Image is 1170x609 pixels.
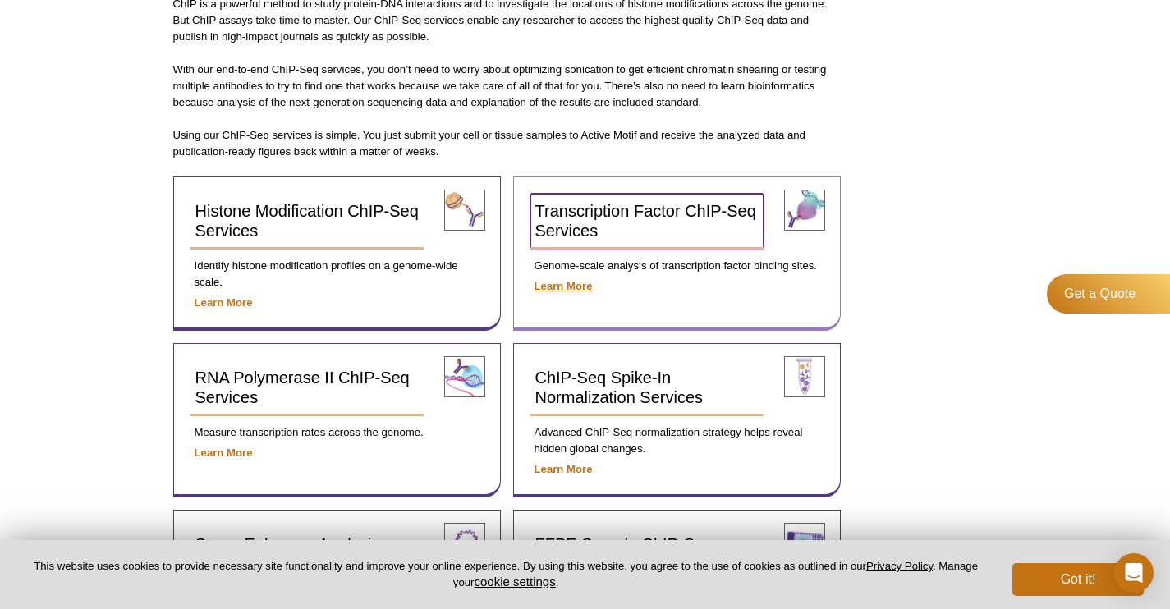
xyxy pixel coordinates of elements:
a: Histone Modification ChIP-Seq Services [190,194,424,250]
p: Using our ChIP-Seq services is simple. You just submit your cell or tissue samples to Active Moti... [173,127,842,160]
img: FFPE ChIP-Seq [784,523,825,564]
a: Learn More [195,296,253,309]
span: ChIP-Seq Spike-In Normalization Services [535,369,704,406]
a: Get a Quote [1047,274,1170,314]
img: RNA pol II ChIP-Seq [444,356,485,397]
a: Learn More [195,446,253,459]
img: transcription factor ChIP-Seq [784,190,825,231]
button: cookie settings [474,575,555,588]
span: Super-Enhancer Analysis Services [195,535,380,573]
p: This website uses cookies to provide necessary site functionality and improve your online experie... [26,559,985,590]
div: Open Intercom Messenger [1114,553,1154,593]
span: RNA Polymerase II ChIP-Seq Services [195,369,410,406]
a: Learn More [535,463,593,475]
img: ChIP-Seq super-enhancer analysis [444,523,485,564]
span: Histone Modification ChIP-Seq Services [195,202,419,240]
p: Measure transcription rates across the genome. [190,424,484,441]
img: histone modification ChIP-Seq [444,190,485,231]
p: With our end-to-end ChIP-Seq services, you don’t need to worry about optimizing sonication to get... [173,62,842,111]
a: Super-Enhancer Analysis Services [190,527,424,583]
p: Advanced ChIP-Seq normalization strategy helps reveal hidden global changes. [530,424,824,457]
a: ChIP-Seq Spike-In Normalization Services [530,360,764,416]
a: Learn More [535,280,593,292]
span: FFPE Sample ChIP-Seq Services [535,535,713,573]
span: Transcription Factor ChIP-Seq Services [535,202,756,240]
p: Identify histone modification profiles on a genome-wide scale. [190,258,484,291]
img: ChIP-Seq spike-in normalization [784,356,825,397]
button: Got it! [1012,563,1144,596]
a: FFPE Sample ChIP-Seq Services [530,527,764,583]
p: Genome-scale analysis of transcription factor binding sites. [530,258,824,274]
a: Transcription Factor ChIP-Seq Services [530,194,764,250]
a: RNA Polymerase II ChIP-Seq Services [190,360,424,416]
a: Privacy Policy [866,560,933,572]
